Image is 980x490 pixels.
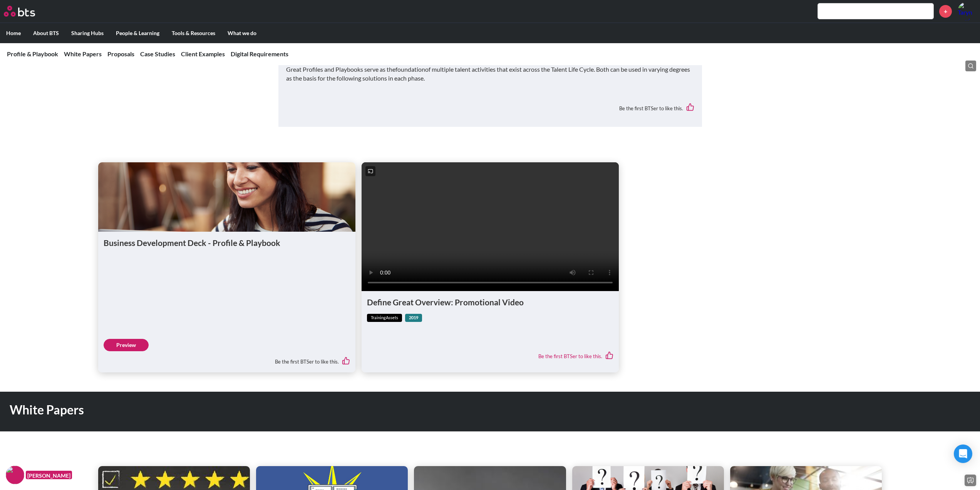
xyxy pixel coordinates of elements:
[6,466,24,484] img: F
[286,98,694,119] div: Be the first BTSer to like this.
[367,314,402,322] span: trainingAssets
[538,346,613,367] div: Be the first BTSer to like this.
[221,23,263,43] label: What we do
[231,50,288,57] a: Digital Requirements
[181,50,225,57] a: Client Examples
[367,296,613,308] h1: Define Great Overview: Promotional Video
[27,23,65,43] label: About BTS
[104,351,350,367] div: Be the first BTSer to like this.
[140,50,175,57] a: Case Studies
[104,237,350,248] h1: Business Development Deck - Profile & Playbook
[4,6,35,17] img: BTS Logo
[405,314,422,322] strong: 2019
[958,2,976,20] a: Profile
[104,339,149,351] a: Preview
[110,23,166,43] label: People & Learning
[26,471,72,480] figcaption: [PERSON_NAME]
[395,66,425,73] em: foundation
[939,5,952,18] a: +
[166,23,221,43] label: Tools & Resources
[10,401,682,419] h1: White Papers
[958,2,976,20] img: Taryn Davino
[4,6,49,17] a: Go home
[64,50,102,57] a: White Papers
[65,23,110,43] label: Sharing Hubs
[286,65,694,83] p: Great Profiles and Playbooks serve as the of multiple talent activities that exist across the Tal...
[7,50,58,57] a: Profile & Playbook
[954,445,972,463] div: Open Intercom Messenger
[107,50,134,57] a: Proposals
